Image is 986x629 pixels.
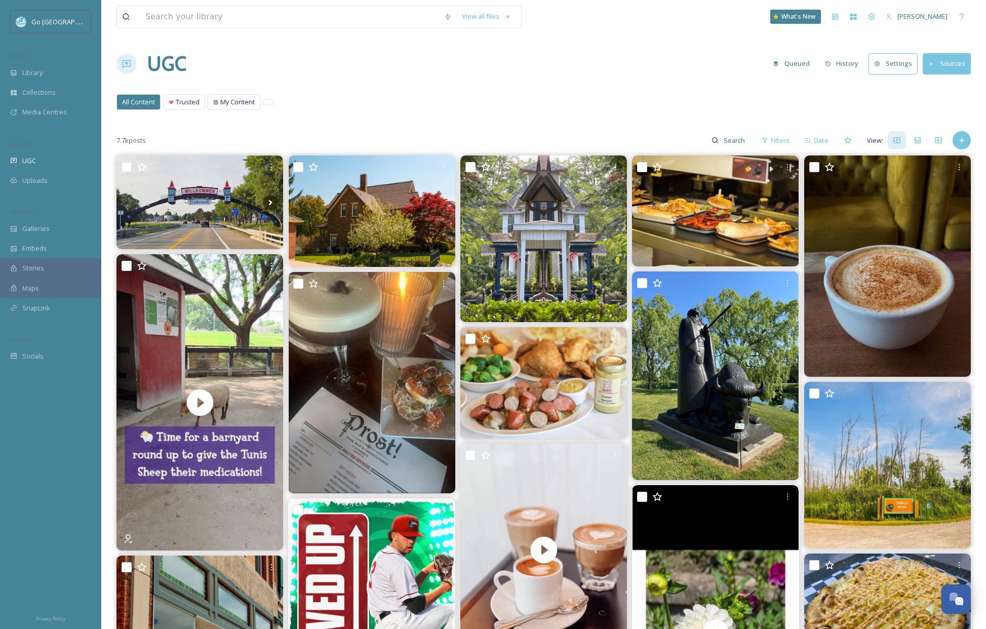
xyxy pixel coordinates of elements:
img: "Black Elk: Homage to the Great Spirit" ​Marshall M. Fredericks 1998 Sculpture Bronze This sculpt... [632,271,799,480]
a: [PERSON_NAME] [881,7,953,26]
span: Socials [22,351,44,361]
img: Gloomy Days .. calls for a Dinner Date at Prost Wine Bar & Charcuterie & Don’t forget to Join the... [289,272,455,494]
span: Embeds [22,244,47,253]
span: Filters [771,136,790,145]
span: MEDIA [10,52,28,60]
input: Search [719,130,752,150]
img: thumbnail [116,254,283,551]
span: Privacy Policy [36,615,65,622]
button: Open Chat [941,584,971,614]
span: Uploads [22,176,48,185]
a: History [820,54,869,73]
span: Maps [22,284,39,293]
button: Sources [923,53,971,74]
span: Trusted [176,97,200,107]
span: My Content [220,97,255,107]
a: Settings [869,53,923,74]
span: 7.7k posts [116,136,146,145]
span: SnapLink [22,303,50,313]
a: UGC [147,49,186,79]
span: Collections [22,88,56,97]
img: Craving something fresh? Swing by T.Dub’s and treat yourself to a delicious sandwich made just fo... [632,155,799,266]
img: GoGreatLogo_MISkies_RegionalTrails%20%281%29.png [16,17,26,27]
img: Our authentic, locally made Bavarian sausages have been a guest favorite for decades! Paired with... [460,327,627,438]
span: [PERSON_NAME] [897,12,948,21]
button: Queued [768,54,815,73]
span: Galleries [22,224,50,233]
button: History [820,54,864,73]
span: COLLECT [10,140,32,148]
video: 🐏 Time to give the Tunis Sheep, Dolly and Quiet, their medications and that means a barnyard roun... [116,254,283,551]
span: Library [22,68,43,77]
img: Tobico Marsh is one of the most serene and immersive nature experiences in Bay County. Nestled wi... [804,382,971,548]
span: Media Centres [22,107,67,117]
span: Go [GEOGRAPHIC_DATA] [31,17,106,26]
span: UGC [22,156,36,166]
a: What's New [770,10,821,24]
input: Search your library [140,6,439,28]
span: All Content [122,97,155,107]
img: Michigan's Little Bavaria #littlebavaria #frankenmuth #frankenmuthmi #bavarianinn #visitfrankenmu... [116,155,283,249]
button: Settings [869,53,918,74]
span: SOCIALS [10,336,30,343]
img: 5th Street porches #porchview #baycitymi [460,155,627,322]
span: Date [814,136,829,145]
a: Privacy Policy [36,612,65,624]
img: #photography #frankenmuth 🏠 [289,155,455,266]
span: View: [867,136,883,145]
img: Need a pick me up after the first day of school?! We’ve got you covered! 3-6pm, 50% off drinks & ... [804,155,971,377]
span: WIDGETS [10,208,33,216]
span: Stories [22,263,44,273]
a: View all files [457,7,516,26]
a: Queued [768,54,820,73]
